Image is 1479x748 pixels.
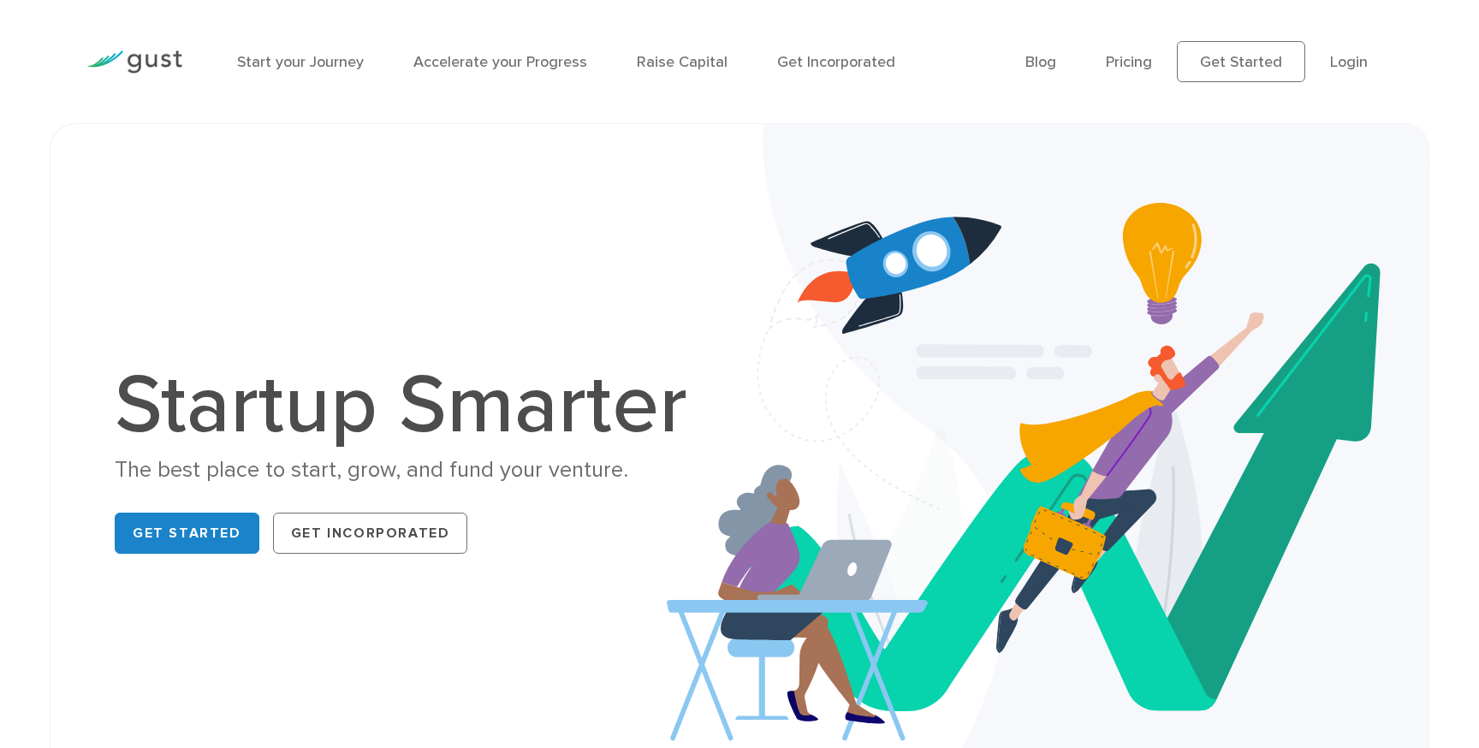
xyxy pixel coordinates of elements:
[413,53,587,71] a: Accelerate your Progress
[237,53,364,71] a: Start your Journey
[115,513,259,554] a: Get Started
[777,53,895,71] a: Get Incorporated
[1330,53,1368,71] a: Login
[115,365,705,447] h1: Startup Smarter
[637,53,728,71] a: Raise Capital
[1025,53,1056,71] a: Blog
[1106,53,1152,71] a: Pricing
[1177,41,1305,82] a: Get Started
[115,455,705,485] div: The best place to start, grow, and fund your venture.
[273,513,468,554] a: Get Incorporated
[86,50,182,74] img: Gust Logo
